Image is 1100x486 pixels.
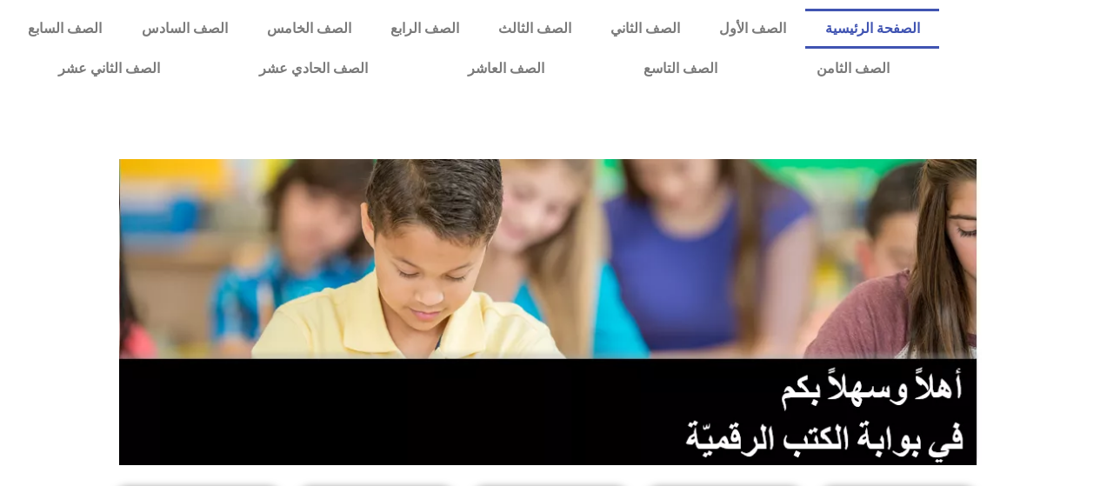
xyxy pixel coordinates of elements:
a: الصف العاشر [418,49,594,89]
a: الصف السادس [122,9,247,49]
a: الصف السابع [9,9,122,49]
a: الصف الثالث [478,9,590,49]
a: الصفحة الرئيسية [805,9,939,49]
a: الصف الرابع [370,9,478,49]
a: الصف الثاني [590,9,699,49]
a: الصف الثاني عشر [9,49,210,89]
a: الصف الخامس [247,9,370,49]
a: الصف الحادي عشر [210,49,417,89]
a: الصف التاسع [594,49,767,89]
a: الصف الثامن [767,49,939,89]
a: الصف الأول [699,9,805,49]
